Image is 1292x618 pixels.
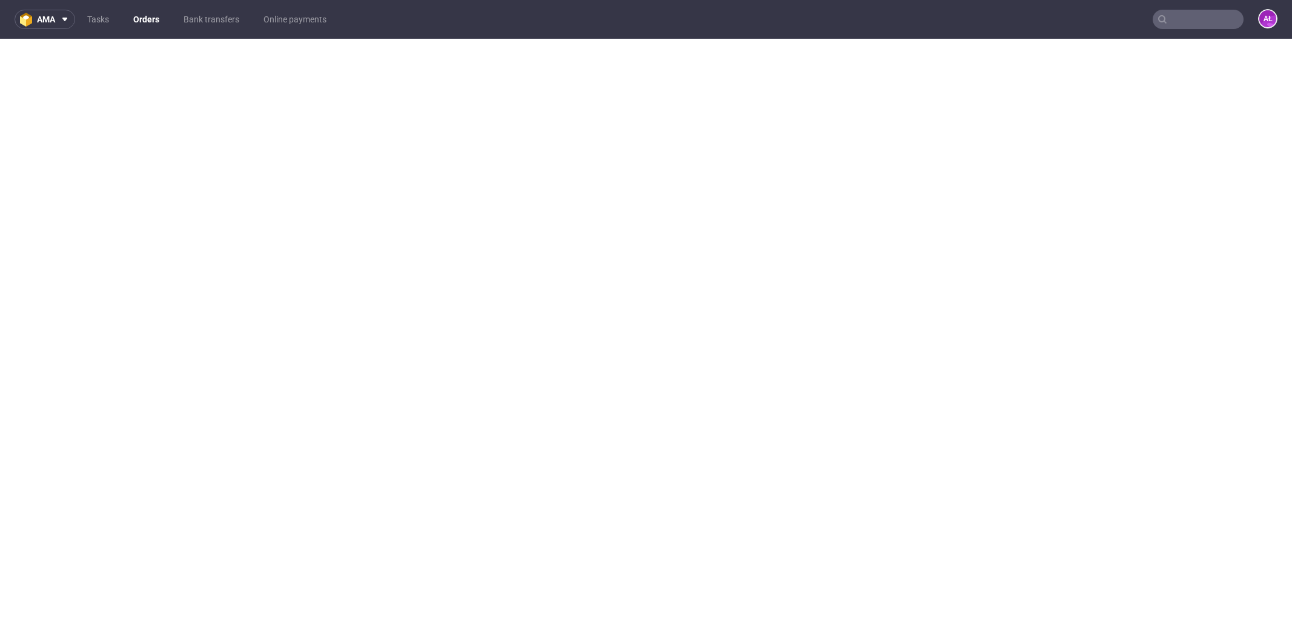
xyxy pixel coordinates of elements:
img: logo [20,13,37,27]
span: ama [37,15,55,24]
a: Orders [126,10,167,29]
button: ama [15,10,75,29]
a: Online payments [256,10,334,29]
a: Tasks [80,10,116,29]
a: Bank transfers [176,10,247,29]
figcaption: AŁ [1259,10,1276,27]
